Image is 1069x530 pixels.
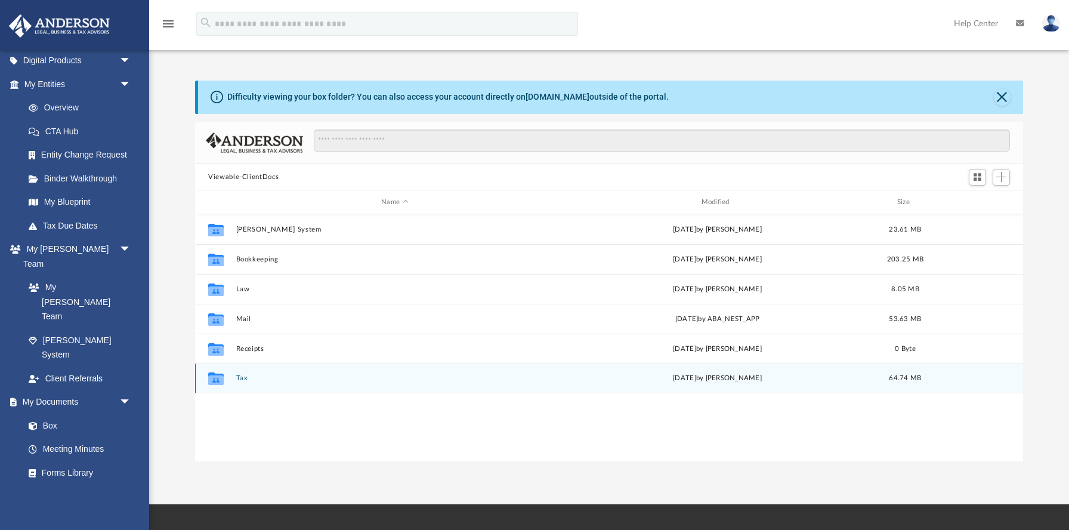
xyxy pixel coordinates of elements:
a: My [PERSON_NAME] Team [17,276,137,329]
span: 8.05 MB [891,286,919,292]
i: menu [161,17,175,31]
span: arrow_drop_down [119,72,143,97]
span: arrow_drop_down [119,238,143,262]
button: Switch to Grid View [969,169,987,186]
div: [DATE] by [PERSON_NAME] [559,344,876,355]
i: search [199,16,212,29]
a: Binder Walkthrough [17,167,149,190]
a: Box [17,414,137,437]
button: Tax [236,375,554,383]
button: Viewable-ClientDocs [208,172,279,183]
div: Name [236,197,554,208]
div: Size [882,197,929,208]
a: My Entitiesarrow_drop_down [8,72,149,96]
div: [DATE] by [PERSON_NAME] [559,224,876,235]
a: Meeting Minutes [17,437,143,461]
a: My [PERSON_NAME] Teamarrow_drop_down [8,238,143,276]
a: My Documentsarrow_drop_down [8,390,143,414]
div: [DATE] by [PERSON_NAME] [559,254,876,265]
div: id [934,197,1018,208]
a: Entity Change Request [17,143,149,167]
a: Forms Library [17,461,137,485]
a: Client Referrals [17,366,143,390]
span: 53.63 MB [889,316,922,322]
img: User Pic [1042,15,1060,32]
a: [PERSON_NAME] System [17,328,143,366]
button: Bookkeeping [236,255,554,263]
div: [DATE] by [PERSON_NAME] [559,373,876,384]
div: [DATE] by ABA_NEST_APP [559,314,876,325]
input: Search files and folders [314,130,1010,152]
span: 23.61 MB [889,226,922,233]
a: Digital Productsarrow_drop_down [8,49,149,73]
button: [PERSON_NAME] System [236,226,554,233]
a: Tax Due Dates [17,214,149,238]
img: Anderson Advisors Platinum Portal [5,14,113,38]
span: arrow_drop_down [119,49,143,73]
div: id [200,197,230,208]
div: [DATE] by [PERSON_NAME] [559,284,876,295]
span: arrow_drop_down [119,390,143,415]
button: Receipts [236,345,554,353]
span: 0 Byte [895,346,916,352]
a: Notarize [17,485,143,509]
span: 64.74 MB [889,375,922,381]
button: Close [994,89,1011,106]
button: Law [236,285,554,293]
a: Overview [17,96,149,120]
button: Mail [236,315,554,323]
a: My Blueprint [17,190,143,214]
div: grid [195,214,1023,462]
a: [DOMAIN_NAME] [526,92,589,101]
button: Add [993,169,1011,186]
span: 203.25 MB [887,256,923,263]
div: Modified [558,197,876,208]
a: menu [161,23,175,31]
a: CTA Hub [17,119,149,143]
div: Difficulty viewing your box folder? You can also access your account directly on outside of the p... [227,91,669,103]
